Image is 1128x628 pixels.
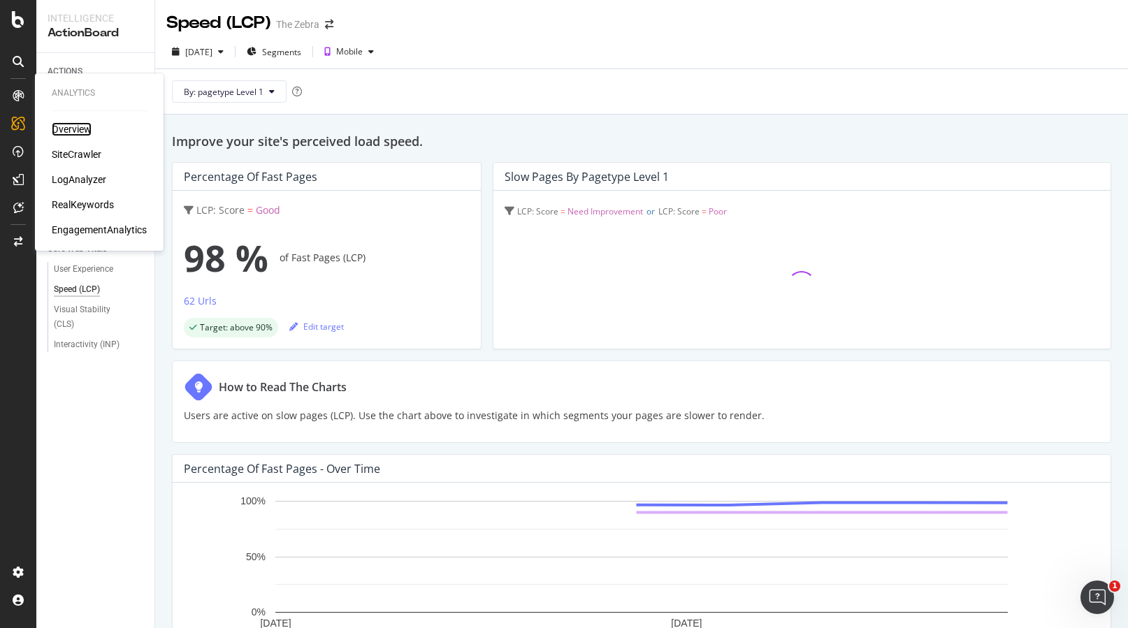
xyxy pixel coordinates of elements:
[54,337,120,352] div: Interactivity (INP)
[336,48,363,56] div: Mobile
[276,17,319,31] div: The Zebra
[166,11,270,35] div: Speed (LCP)
[54,262,145,277] a: User Experience
[319,41,379,63] button: Mobile
[52,122,92,136] a: Overview
[1080,580,1114,614] iframe: Intercom live chat
[709,205,727,217] span: Poor
[184,230,470,286] div: of Fast Pages (LCP)
[517,205,558,217] span: LCP: Score
[172,131,1111,151] h2: Improve your site's perceived load speed.
[325,20,333,29] div: arrow-right-arrow-left
[52,147,101,161] a: SiteCrawler
[246,551,266,562] text: 50%
[54,302,145,332] a: Visual Stability (CLS)
[184,86,263,98] span: By: pagetype Level 1
[166,41,229,63] button: [DATE]
[200,323,273,332] span: Target: above 90%
[52,223,147,237] a: EngagementAnalytics
[184,170,317,184] div: Percentage of Fast Pages
[252,607,266,618] text: 0%
[54,282,145,297] a: Speed (LCP)
[184,293,217,315] button: 62 Urls
[48,64,82,79] div: ACTIONS
[52,173,106,187] a: LogAnalyzer
[1109,580,1120,592] span: 1
[48,25,143,41] div: ActionBoard
[289,315,344,337] button: Edit target
[54,302,131,332] div: Visual Stability (CLS)
[505,170,669,184] div: Slow Pages by pagetype Level 1
[646,205,655,217] span: or
[184,407,765,424] p: Users are active on slow pages (LCP). Use the chart above to investigate in which segments your p...
[289,321,344,333] div: Edit target
[48,11,143,25] div: Intelligence
[184,318,278,337] div: success label
[702,205,707,217] span: =
[52,87,147,99] div: Analytics
[196,203,245,217] span: LCP: Score
[54,337,145,352] a: Interactivity (INP)
[567,205,643,217] span: Need Improvement
[219,379,347,395] div: How to Read The Charts
[256,203,280,217] span: Good
[172,80,287,103] button: By: pagetype Level 1
[185,46,212,58] div: [DATE]
[48,64,145,79] a: ACTIONS
[54,262,113,277] div: User Experience
[262,46,301,58] span: Segments
[247,203,253,217] span: =
[184,230,268,286] span: 98 %
[561,205,565,217] span: =
[658,205,700,217] span: LCP: Score
[52,198,114,212] a: RealKeywords
[184,462,380,476] div: Percentage of Fast Pages - Over Time
[241,41,307,63] button: Segments
[184,294,217,308] div: 62 Urls
[240,496,266,507] text: 100%
[54,282,100,297] div: Speed (LCP)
